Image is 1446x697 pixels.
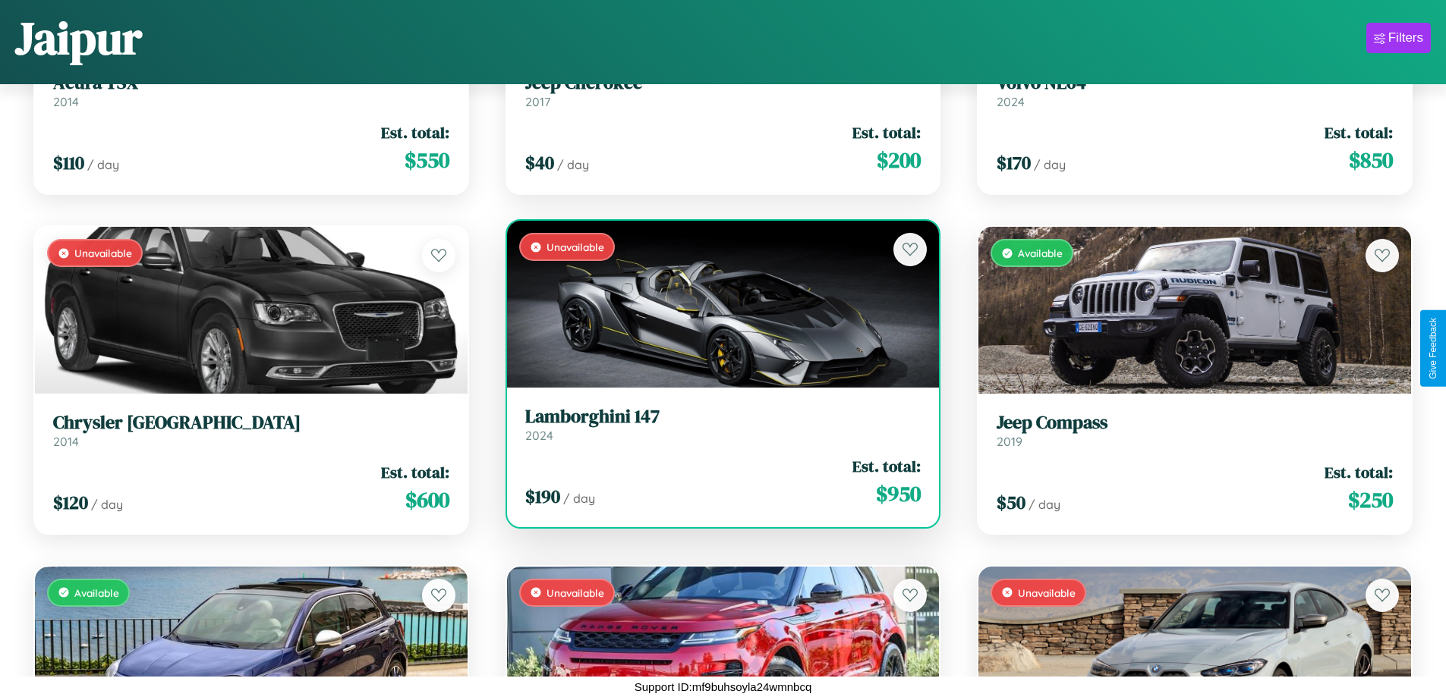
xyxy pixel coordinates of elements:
[53,150,84,175] span: $ 110
[53,434,79,449] span: 2014
[53,94,79,109] span: 2014
[1428,318,1438,379] div: Give Feedback
[1018,586,1076,599] span: Unavailable
[91,497,123,512] span: / day
[997,94,1025,109] span: 2024
[1349,145,1393,175] span: $ 850
[547,240,604,253] span: Unavailable
[635,677,811,697] p: Support ID: mf9buhsoyla24wmnbcq
[877,145,921,175] span: $ 200
[53,412,449,449] a: Chrysler [GEOGRAPHIC_DATA]2014
[381,461,449,483] span: Est. total:
[563,491,595,506] span: / day
[1348,485,1393,515] span: $ 250
[381,121,449,143] span: Est. total:
[525,72,921,109] a: Jeep Cherokee2017
[53,490,88,515] span: $ 120
[525,484,560,509] span: $ 190
[87,157,119,172] span: / day
[525,428,553,443] span: 2024
[525,406,921,443] a: Lamborghini 1472024
[557,157,589,172] span: / day
[852,121,921,143] span: Est. total:
[405,145,449,175] span: $ 550
[1034,157,1066,172] span: / day
[1388,30,1423,46] div: Filters
[74,586,119,599] span: Available
[1325,461,1393,483] span: Est. total:
[1366,23,1431,53] button: Filters
[15,7,142,69] h1: Jaipur
[547,586,604,599] span: Unavailable
[74,246,132,259] span: Unavailable
[525,406,921,428] h3: Lamborghini 147
[997,412,1393,434] h3: Jeep Compass
[1325,121,1393,143] span: Est. total:
[852,455,921,477] span: Est. total:
[1029,497,1060,512] span: / day
[53,412,449,434] h3: Chrysler [GEOGRAPHIC_DATA]
[997,490,1025,515] span: $ 50
[997,72,1393,109] a: Volvo NE642024
[405,485,449,515] span: $ 600
[53,72,449,109] a: Acura TSX2014
[876,479,921,509] span: $ 950
[997,434,1022,449] span: 2019
[525,150,554,175] span: $ 40
[997,412,1393,449] a: Jeep Compass2019
[525,94,550,109] span: 2017
[1018,246,1063,259] span: Available
[997,150,1031,175] span: $ 170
